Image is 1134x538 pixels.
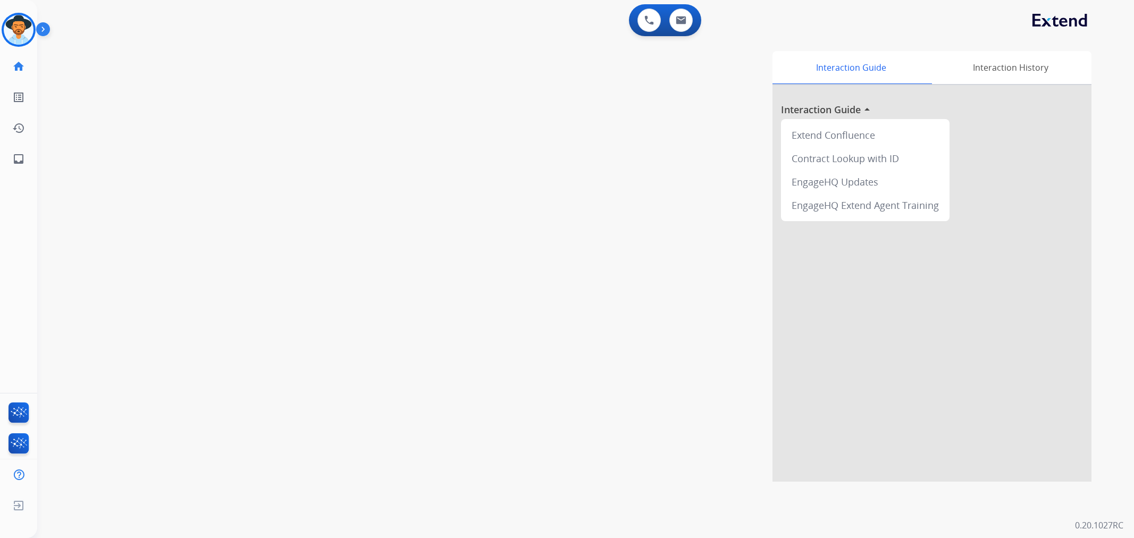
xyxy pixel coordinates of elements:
mat-icon: inbox [12,153,25,165]
div: Extend Confluence [785,123,945,147]
mat-icon: history [12,122,25,134]
div: Interaction History [929,51,1091,84]
mat-icon: list_alt [12,91,25,104]
mat-icon: home [12,60,25,73]
img: avatar [4,15,33,45]
div: Contract Lookup with ID [785,147,945,170]
p: 0.20.1027RC [1075,519,1123,532]
div: Interaction Guide [772,51,929,84]
div: EngageHQ Extend Agent Training [785,194,945,217]
div: EngageHQ Updates [785,170,945,194]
